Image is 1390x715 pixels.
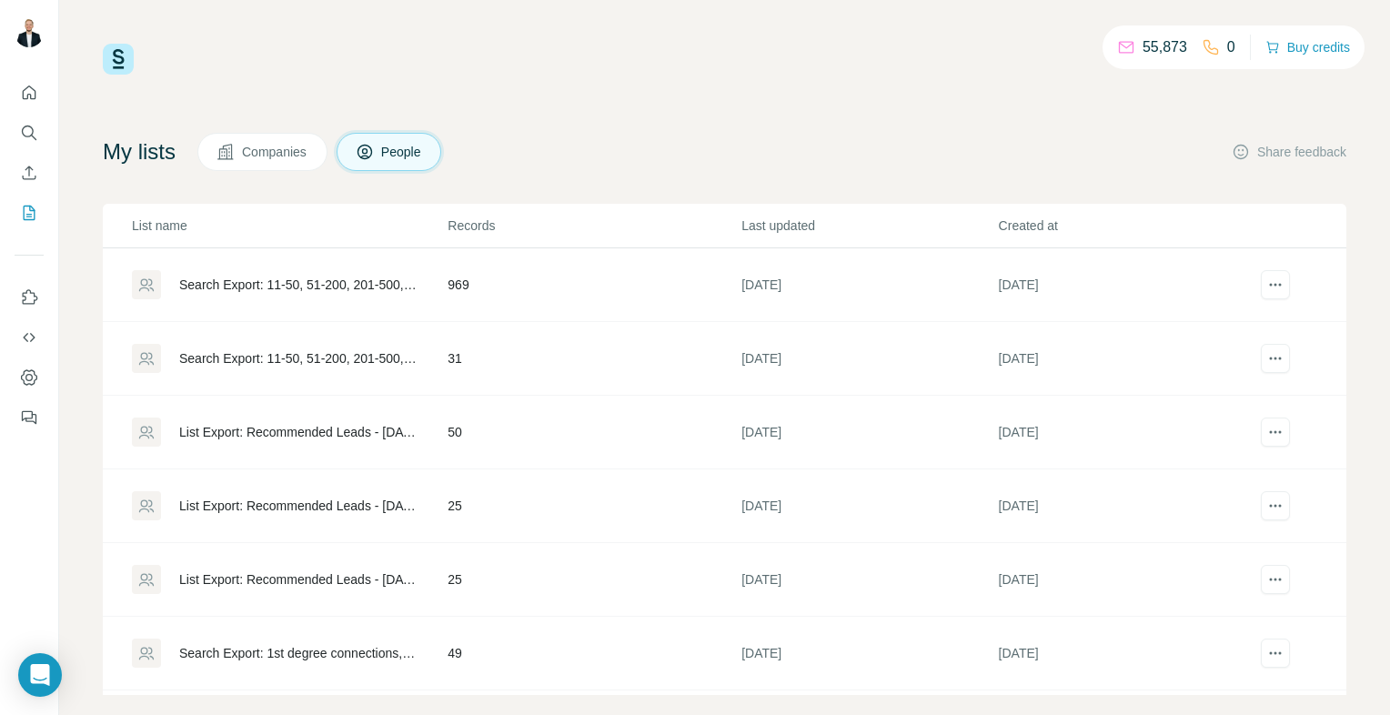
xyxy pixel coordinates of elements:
[1261,565,1290,594] button: actions
[15,76,44,109] button: Quick start
[1261,491,1290,520] button: actions
[998,248,1254,322] td: [DATE]
[740,396,997,469] td: [DATE]
[447,396,740,469] td: 50
[999,217,1254,235] p: Created at
[15,361,44,394] button: Dashboard
[179,423,417,441] div: List Export: Recommended Leads - [DATE] 05:14
[381,143,423,161] span: People
[179,570,417,589] div: List Export: Recommended Leads - [DATE] 05:12
[998,322,1254,396] td: [DATE]
[740,322,997,396] td: [DATE]
[15,281,44,314] button: Use Surfe on LinkedIn
[447,322,740,396] td: 31
[179,497,417,515] div: List Export: Recommended Leads - [DATE] 05:13
[447,543,740,617] td: 25
[15,156,44,189] button: Enrich CSV
[1227,36,1235,58] p: 0
[1261,418,1290,447] button: actions
[740,469,997,543] td: [DATE]
[740,248,997,322] td: [DATE]
[15,321,44,354] button: Use Surfe API
[242,143,308,161] span: Companies
[179,349,417,368] div: Search Export: 11-50, 51-200, 201-500, 501-1000, [GEOGRAPHIC_DATA], Operations, Director, [GEOGRA...
[1265,35,1350,60] button: Buy credits
[15,116,44,149] button: Search
[741,217,996,235] p: Last updated
[15,196,44,229] button: My lists
[103,44,134,75] img: Surfe Logo
[998,396,1254,469] td: [DATE]
[447,617,740,690] td: 49
[998,617,1254,690] td: [DATE]
[1261,270,1290,299] button: actions
[740,543,997,617] td: [DATE]
[103,137,176,166] h4: My lists
[1232,143,1346,161] button: Share feedback
[998,469,1254,543] td: [DATE]
[448,217,740,235] p: Records
[18,653,62,697] div: Open Intercom Messenger
[15,18,44,47] img: Avatar
[132,217,446,235] p: List name
[998,543,1254,617] td: [DATE]
[447,469,740,543] td: 25
[740,617,997,690] td: [DATE]
[179,644,417,662] div: Search Export: 1st degree connections, [PERSON_NAME] - [DATE] 07:34
[15,401,44,434] button: Feedback
[1143,36,1187,58] p: 55,873
[447,248,740,322] td: 969
[1261,639,1290,668] button: actions
[1261,344,1290,373] button: actions
[179,276,417,294] div: Search Export: 11-50, 51-200, 201-500, 501-1000, [GEOGRAPHIC_DATA], Software Development - [DATE]...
